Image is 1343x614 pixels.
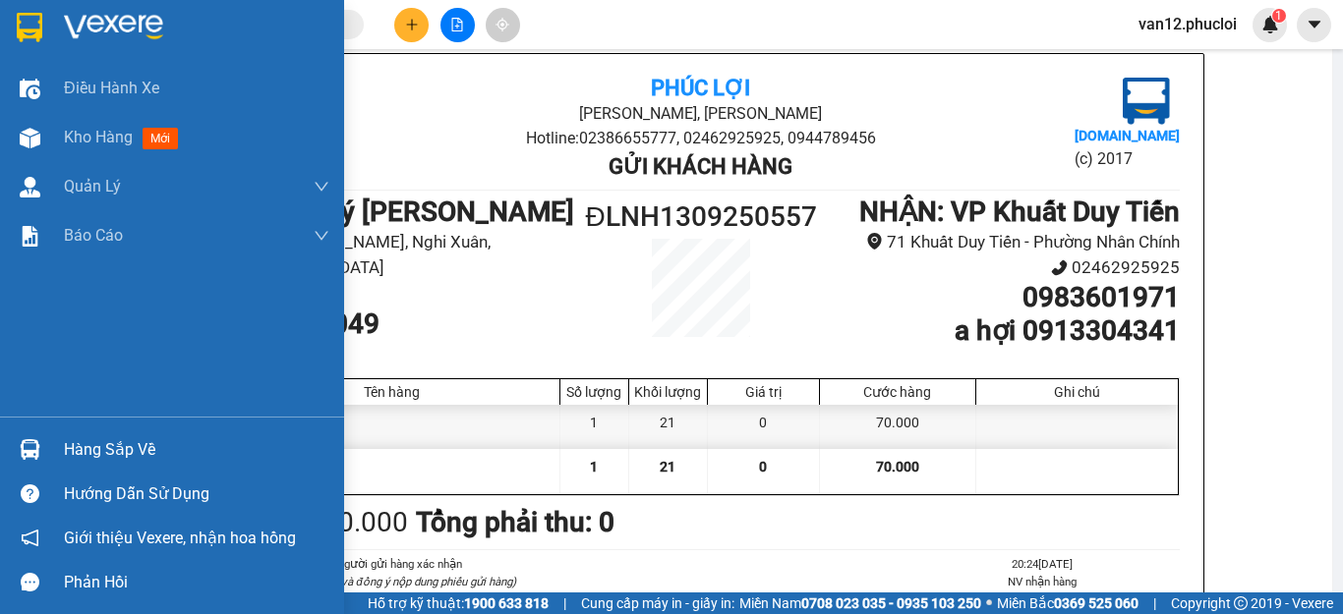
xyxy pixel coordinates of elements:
[368,592,549,614] span: Hỗ trợ kỹ thuật:
[905,555,1180,573] li: 20:24[DATE]
[486,8,520,42] button: aim
[21,529,39,547] span: notification
[464,595,549,611] strong: 1900 633 818
[21,573,39,591] span: message
[314,179,329,195] span: down
[405,18,419,31] span: plus
[314,228,329,244] span: down
[17,13,42,42] img: logo-vxr
[262,555,536,573] li: Người gửi hàng xác nhận
[821,229,1180,255] li: 71 Khuất Duy Tiến - Phường Nhân Chính
[64,128,133,146] span: Kho hàng
[821,314,1180,348] h1: a hợi 0913304341
[590,459,598,474] span: 1
[381,126,1020,150] li: Hotline: 02386655777, 02462925925, 0944789456
[394,8,429,42] button: plus
[222,307,581,341] h1: 0972599049
[20,79,40,99] img: warehouse-icon
[143,128,178,149] span: mới
[739,592,981,614] span: Miền Nam
[801,595,981,611] strong: 0708 023 035 - 0935 103 250
[282,575,516,588] i: (Tôi đã đọc và đồng ý nộp dung phiếu gửi hàng)
[1234,596,1248,610] span: copyright
[713,384,814,400] div: Giá trị
[565,384,623,400] div: Số lượng
[1123,12,1253,36] span: van12.phucloi
[20,177,40,197] img: warehouse-icon
[820,405,976,449] div: 70.000
[20,439,40,460] img: warehouse-icon
[1275,9,1282,23] span: 1
[1261,16,1279,33] img: icon-new-feature
[1272,9,1286,23] sup: 1
[629,405,708,449] div: 21
[222,340,581,373] h1: chị hiền
[222,195,574,228] b: GỬI : Đại lý [PERSON_NAME]
[981,384,1173,400] div: Ghi chú
[609,154,792,179] b: Gửi khách hàng
[222,281,581,307] li: 0832791106
[651,76,750,100] b: Phúc Lợi
[1054,595,1139,611] strong: 0369 525 060
[1123,78,1170,125] img: logo.jpg
[20,226,40,247] img: solution-icon
[821,254,1180,281] li: 02462925925
[581,592,734,614] span: Cung cấp máy in - giấy in:
[825,384,970,400] div: Cước hàng
[986,599,992,607] span: ⚪️
[905,573,1180,590] li: NV nhận hàng
[381,101,1020,126] li: [PERSON_NAME], [PERSON_NAME]
[1051,259,1068,276] span: phone
[876,459,919,474] span: 70.000
[496,18,509,31] span: aim
[229,384,555,400] div: Tên hàng
[1153,592,1156,614] span: |
[64,174,121,198] span: Quản Lý
[859,195,1180,228] b: NHẬN : VP Khuất Duy Tiến
[708,405,820,449] div: 0
[560,405,629,449] div: 1
[224,405,560,449] div: TP
[64,568,329,597] div: Phản hồi
[21,484,39,503] span: question-circle
[1297,8,1331,42] button: caret-down
[64,76,159,100] span: Điều hành xe
[416,506,614,538] b: Tổng phải thu: 0
[759,459,767,474] span: 0
[64,435,329,465] div: Hàng sắp về
[440,8,475,42] button: file-add
[1075,146,1180,171] li: (c) 2017
[222,229,581,281] li: Chợ [PERSON_NAME], Nghi Xuân, [GEOGRAPHIC_DATA]
[634,384,702,400] div: Khối lượng
[64,479,329,509] div: Hướng dẫn sử dụng
[866,233,883,250] span: environment
[581,195,821,239] h1: ĐLNH1309250557
[563,592,566,614] span: |
[1306,16,1323,33] span: caret-down
[64,223,123,248] span: Báo cáo
[997,592,1139,614] span: Miền Bắc
[64,526,296,550] span: Giới thiệu Vexere, nhận hoa hồng
[450,18,464,31] span: file-add
[821,281,1180,314] h1: 0983601971
[20,128,40,148] img: warehouse-icon
[1075,128,1180,143] b: [DOMAIN_NAME]
[660,459,675,474] span: 21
